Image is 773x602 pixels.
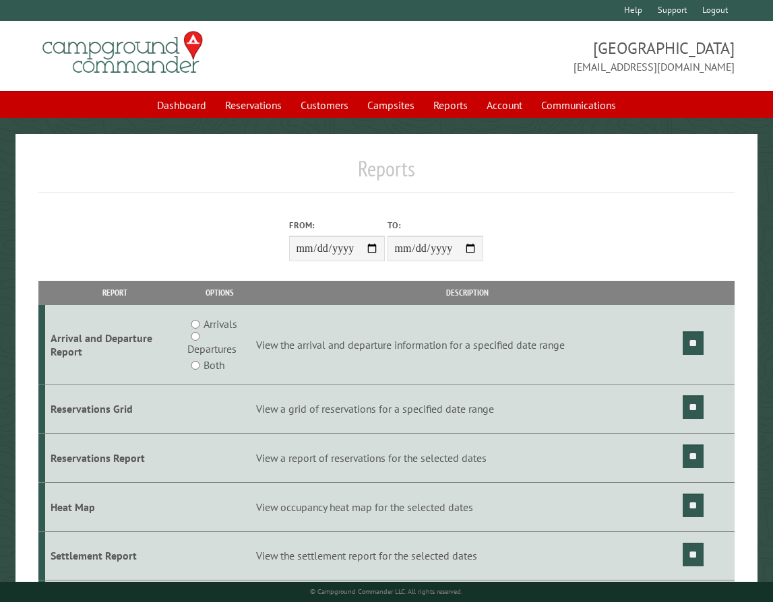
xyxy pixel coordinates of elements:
td: Settlement Report [45,531,185,580]
a: Account [478,92,530,118]
a: Reports [425,92,476,118]
span: [GEOGRAPHIC_DATA] [EMAIL_ADDRESS][DOMAIN_NAME] [387,37,735,75]
td: Heat Map [45,482,185,531]
label: Departures [187,341,237,357]
td: Arrival and Departure Report [45,305,185,384]
a: Campsites [359,92,423,118]
a: Customers [292,92,357,118]
th: Report [45,281,185,304]
small: © Campground Commander LLC. All rights reserved. [310,587,462,596]
td: Reservations Grid [45,384,185,434]
th: Description [254,281,681,304]
a: Communications [533,92,624,118]
label: Arrivals [204,316,237,332]
td: Reservations Report [45,433,185,482]
th: Options [185,281,254,304]
td: View a report of reservations for the selected dates [254,433,681,482]
td: View the settlement report for the selected dates [254,531,681,580]
h1: Reports [38,156,734,193]
td: View occupancy heat map for the selected dates [254,482,681,531]
a: Dashboard [149,92,214,118]
label: Both [204,357,224,373]
img: Campground Commander [38,26,207,79]
label: From: [289,219,385,232]
td: View a grid of reservations for a specified date range [254,384,681,434]
td: View the arrival and departure information for a specified date range [254,305,681,384]
a: Reservations [217,92,290,118]
label: To: [388,219,483,232]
